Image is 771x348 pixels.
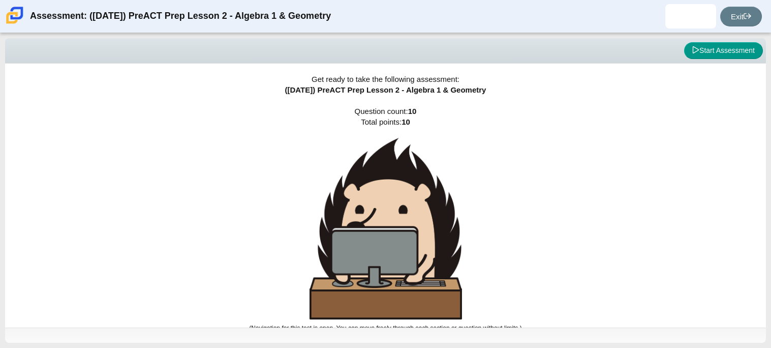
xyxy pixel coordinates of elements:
[285,85,486,94] span: ([DATE]) PreACT Prep Lesson 2 - Algebra 1 & Geometry
[402,118,410,126] b: 10
[249,325,521,332] small: (Navigation for this test is open. You can move freely through each section or question without l...
[312,75,459,83] span: Get ready to take the following assessment:
[4,5,25,26] img: Carmen School of Science & Technology
[408,107,417,115] b: 10
[684,42,763,60] button: Start Assessment
[720,7,762,26] a: Exit
[249,107,521,332] span: Question count: Total points:
[310,138,462,320] img: hedgehog-behind-computer-large.png
[4,19,25,27] a: Carmen School of Science & Technology
[30,4,331,28] div: Assessment: ([DATE]) PreACT Prep Lesson 2 - Algebra 1 & Geometry
[683,8,699,24] img: sarai.ruedavazquez.NHBVwg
